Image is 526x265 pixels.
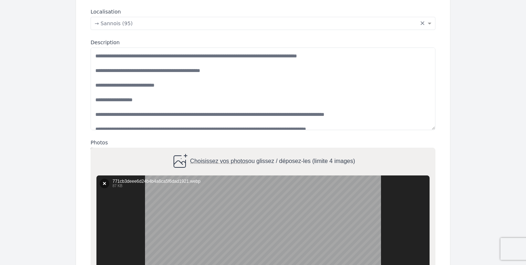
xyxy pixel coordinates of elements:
[91,39,435,46] label: Description
[91,139,435,146] label: Photos
[91,8,435,15] label: Localisation
[420,20,426,27] span: Clear all
[190,158,248,164] span: Choisissez vos photos
[171,153,355,170] div: ou glissez / déposez-les (limite 4 images)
